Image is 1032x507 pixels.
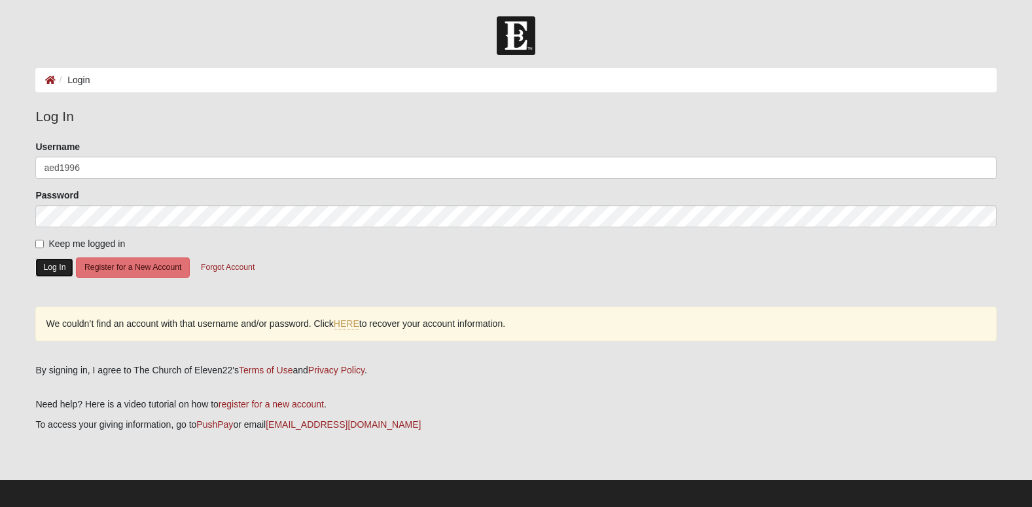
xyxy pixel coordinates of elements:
li: Login [56,73,90,87]
input: Keep me logged in [35,240,44,248]
button: Forgot Account [192,257,263,278]
legend: Log In [35,106,996,127]
label: Username [35,140,80,153]
a: Privacy Policy [308,365,365,375]
span: Keep me logged in [48,238,125,249]
p: To access your giving information, go to or email [35,418,996,432]
a: HERE [334,318,359,329]
p: Need help? Here is a video tutorial on how to . [35,398,996,411]
a: register for a new account [219,399,324,409]
div: We couldn’t find an account with that username and/or password. Click to recover your account inf... [35,307,996,341]
a: [EMAIL_ADDRESS][DOMAIN_NAME] [266,419,421,430]
div: By signing in, I agree to The Church of Eleven22's and . [35,364,996,377]
a: Terms of Use [239,365,293,375]
button: Log In [35,258,73,277]
label: Password [35,189,79,202]
button: Register for a New Account [76,257,190,278]
img: Church of Eleven22 Logo [497,16,535,55]
a: PushPay [196,419,233,430]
